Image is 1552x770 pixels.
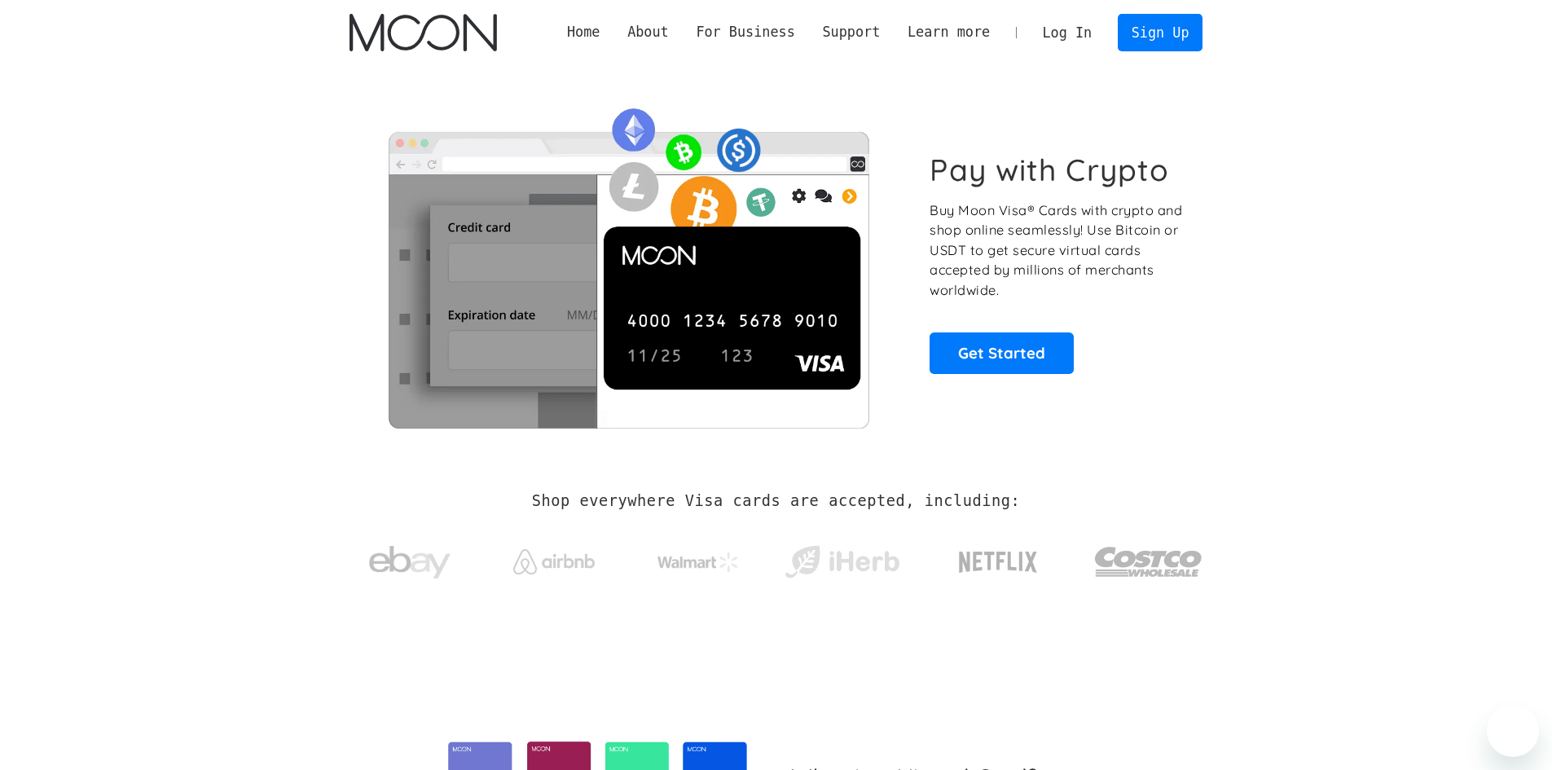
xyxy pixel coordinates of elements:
h2: Shop everywhere Visa cards are accepted, including: [532,492,1020,510]
div: Support [822,22,880,42]
img: Costco [1094,531,1203,592]
a: Sign Up [1118,14,1202,51]
img: Moon Logo [350,14,497,51]
a: Airbnb [493,533,614,583]
img: Airbnb [513,549,595,574]
img: Netflix [957,542,1039,583]
h1: Pay with Crypto [930,152,1169,188]
a: Home [553,22,613,42]
a: Walmart [637,536,758,580]
a: ebay [350,521,471,596]
img: Moon Cards let you spend your crypto anywhere Visa is accepted. [350,97,908,428]
a: Get Started [930,332,1074,373]
div: Learn more [894,22,1004,42]
a: Netflix [925,526,1071,591]
div: Learn more [908,22,990,42]
a: Costco [1094,515,1203,601]
div: About [613,22,682,42]
div: For Business [696,22,794,42]
a: Log In [1029,15,1106,51]
div: Support [809,22,894,42]
p: Buy Moon Visa® Cards with crypto and shop online seamlessly! Use Bitcoin or USDT to get secure vi... [930,200,1185,301]
img: iHerb [781,541,903,583]
a: home [350,14,497,51]
div: About [627,22,669,42]
a: iHerb [781,525,903,592]
div: For Business [683,22,809,42]
img: Walmart [657,552,739,572]
img: ebay [369,537,451,588]
iframe: Nút để khởi chạy cửa sổ nhắn tin [1487,705,1539,757]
